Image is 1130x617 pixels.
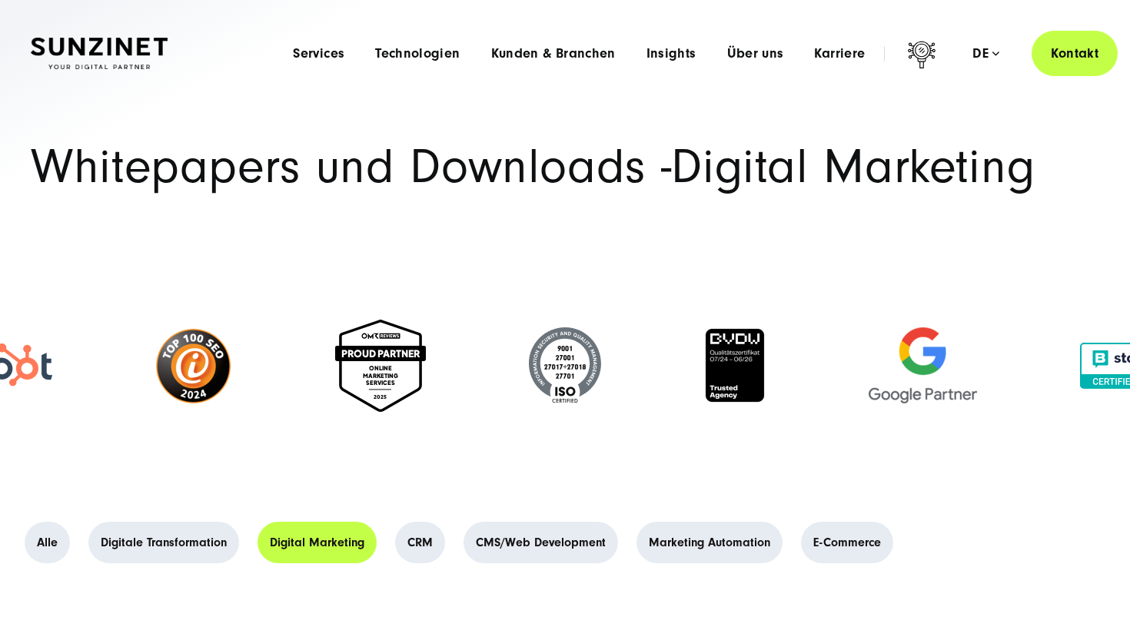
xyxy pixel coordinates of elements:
a: Marketing Automation [636,522,783,563]
span: Digital Marketing [671,139,1035,194]
a: Services [293,46,344,61]
img: BVDW Qualitätszertifikat - Digitalagentur SUNZINET [704,327,766,403]
img: ISO-Siegel - Digital Agentur SUNZINET [529,327,601,404]
a: Karriere [814,46,865,61]
h1: Whitepapers und Downloads - [31,144,1099,191]
div: de [972,46,999,61]
a: Technologien [375,46,460,61]
a: Über uns [727,46,784,61]
a: Digitale Transformation [88,522,239,563]
a: CMS/Web Development [464,522,618,563]
img: Google Partner Agentur - Digitalagentur für Digital Marketing und Strategie SUNZINET [869,327,977,403]
a: Digital Marketing [258,522,377,563]
img: top-100-seo-2024-ibusiness-seo-agentur-SUNZINET [155,327,232,404]
a: Kontakt [1032,31,1118,76]
img: Online marketing services 2025 - Digital Agentur SUNZNET - OMR Proud Partner [335,320,426,412]
a: Alle [25,522,70,563]
img: SUNZINET Full Service Digital Agentur [31,38,168,70]
a: Insights [646,46,696,61]
a: Kunden & Branchen [491,46,616,61]
a: CRM [395,522,445,563]
a: E-Commerce [801,522,893,563]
